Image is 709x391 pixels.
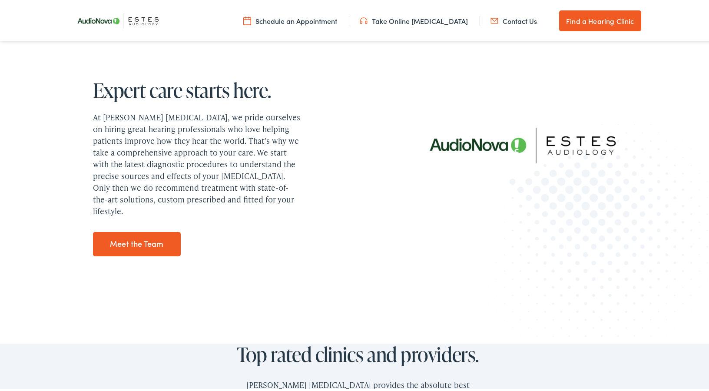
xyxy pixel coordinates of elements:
a: Contact Us [490,14,537,24]
span: here. [233,78,271,99]
img: utility icon [360,14,368,24]
span: starts [186,78,229,99]
a: Meet the Team [93,230,181,255]
img: utility icon [243,14,251,24]
img: utility icon [490,14,498,24]
a: Take Online [MEDICAL_DATA] [360,14,468,24]
span: Expert [93,78,146,99]
p: At [PERSON_NAME] [MEDICAL_DATA], we pride ourselves on hiring great hearing professionals who lov... [93,109,301,215]
a: Schedule an Appointment [243,14,337,24]
a: Find a Hearing Clinic [559,9,641,30]
span: care [149,78,182,99]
